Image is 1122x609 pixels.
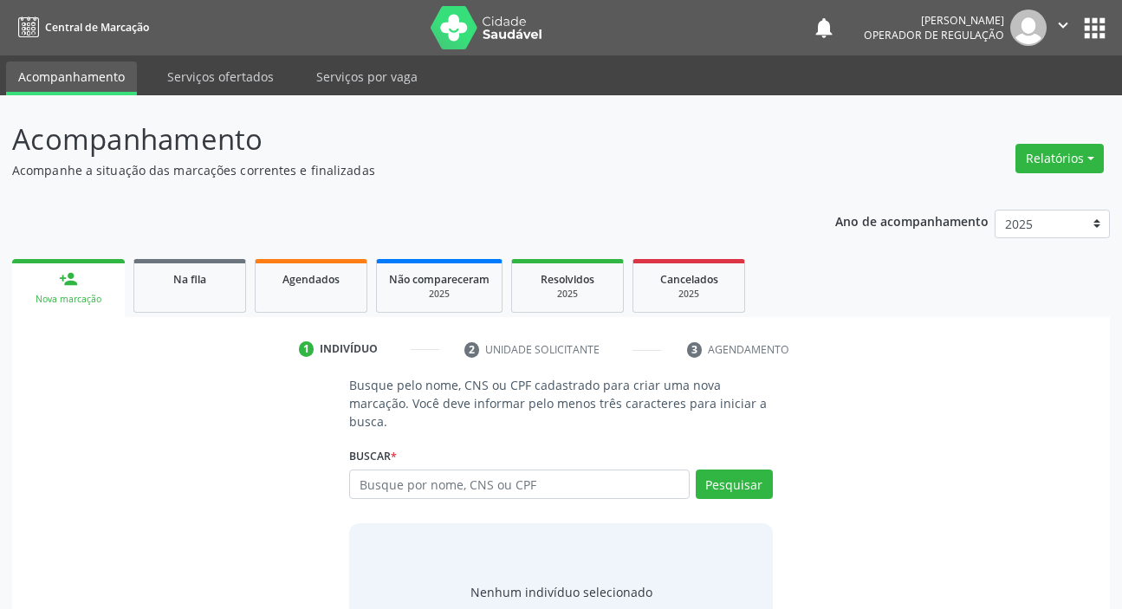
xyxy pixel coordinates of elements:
p: Busque pelo nome, CNS ou CPF cadastrado para criar uma nova marcação. Você deve informar pelo men... [349,376,772,431]
span: Resolvidos [541,272,594,287]
span: Não compareceram [389,272,490,287]
div: person_add [59,269,78,288]
button:  [1047,10,1080,46]
span: Agendados [282,272,340,287]
span: Central de Marcação [45,20,149,35]
label: Buscar [349,443,397,470]
i:  [1054,16,1073,35]
a: Serviços ofertados [155,62,286,92]
div: 1 [299,341,315,357]
span: Na fila [173,272,206,287]
div: 2025 [389,288,490,301]
div: 2025 [645,288,732,301]
p: Ano de acompanhamento [835,210,989,231]
img: img [1010,10,1047,46]
span: Operador de regulação [864,28,1004,42]
div: Indivíduo [320,341,378,357]
button: notifications [812,16,836,40]
a: Acompanhamento [6,62,137,95]
div: [PERSON_NAME] [864,13,1004,28]
a: Central de Marcação [12,13,149,42]
span: Cancelados [660,272,718,287]
button: Pesquisar [696,470,773,499]
a: Serviços por vaga [304,62,430,92]
div: Nenhum indivíduo selecionado [470,583,652,601]
div: Nova marcação [24,293,113,306]
div: 2025 [524,288,611,301]
p: Acompanhe a situação das marcações correntes e finalizadas [12,161,781,179]
input: Busque por nome, CNS ou CPF [349,470,689,499]
p: Acompanhamento [12,118,781,161]
button: apps [1080,13,1110,43]
button: Relatórios [1015,144,1104,173]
